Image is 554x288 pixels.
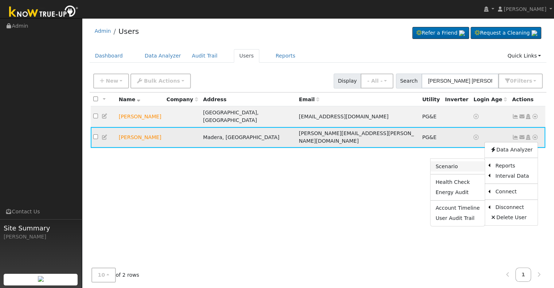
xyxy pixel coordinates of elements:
[119,96,140,102] span: Name
[445,96,468,103] div: Inverter
[504,6,546,12] span: [PERSON_NAME]
[130,74,190,88] button: Bulk Actions
[4,223,78,233] span: Site Summary
[512,114,519,119] a: Show Graph
[200,127,296,148] td: Madera, [GEOGRAPHIC_DATA]
[519,113,525,121] a: ginamelella@yahoo.com
[91,268,116,283] button: 10
[422,134,436,140] span: PG&E
[4,233,78,241] div: [PERSON_NAME]
[90,49,129,63] a: Dashboard
[186,49,223,63] a: Audit Trail
[431,213,485,224] a: User Audit Trail
[102,134,108,140] a: Edit User
[38,276,44,282] img: retrieve
[502,49,546,63] a: Quick Links
[525,114,531,119] a: Login As
[422,114,436,119] span: PG&E
[532,113,538,121] a: Other actions
[299,130,414,144] span: [PERSON_NAME][EMAIL_ADDRESS][PERSON_NAME][DOMAIN_NAME]
[412,27,469,39] a: Refer a Friend
[95,28,111,34] a: Admin
[116,106,164,127] td: Lead
[485,145,538,155] a: Data Analyzer
[421,74,499,88] input: Search
[270,49,301,63] a: Reports
[490,161,538,171] a: Reports
[5,4,82,20] img: Know True-Up
[118,27,139,36] a: Users
[532,134,538,141] a: Other actions
[431,188,485,198] a: Energy Audit Report
[144,78,180,84] span: Bulk Actions
[498,74,543,88] button: 0Filters
[98,272,105,278] span: 10
[106,78,118,84] span: New
[299,96,319,102] span: Email
[91,268,140,283] span: of 2 rows
[361,74,393,88] button: - All -
[139,49,186,63] a: Data Analyzer
[485,213,538,223] a: Delete User
[459,30,465,36] img: retrieve
[512,134,519,140] a: Show Graph
[519,134,525,141] a: andrew.rodriguez@maderacounty.com
[234,49,259,63] a: Users
[490,187,538,197] a: Connect
[116,127,164,148] td: Lead
[512,96,543,103] div: Actions
[422,96,440,103] div: Utility
[431,203,485,213] a: Account Timeline Report
[531,30,537,36] img: retrieve
[471,27,541,39] a: Request a Cleaning
[200,106,296,127] td: [GEOGRAPHIC_DATA], [GEOGRAPHIC_DATA]
[474,96,507,102] span: Days since last login
[299,114,388,119] span: [EMAIL_ADDRESS][DOMAIN_NAME]
[166,96,198,102] span: Company name
[334,74,361,88] span: Display
[525,134,531,140] a: Login As
[203,96,294,103] div: Address
[515,268,531,282] a: 1
[490,202,538,213] a: Disconnect
[490,171,538,181] a: Interval Data
[431,177,485,187] a: Health Check Report
[529,78,532,84] span: s
[474,134,480,140] a: No login access
[93,74,129,88] button: New
[102,113,108,119] a: Edit User
[514,78,532,84] span: Filter
[396,74,422,88] span: Search
[474,114,480,119] a: No login access
[431,161,485,171] a: Scenario Report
